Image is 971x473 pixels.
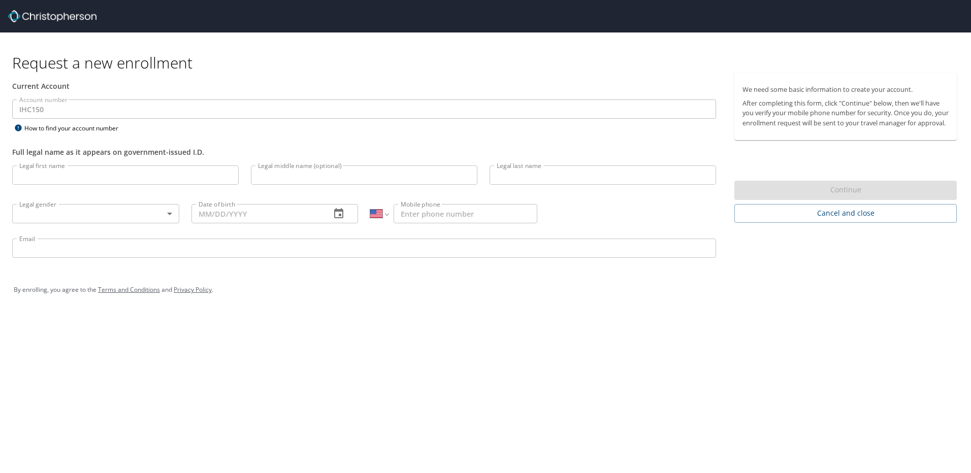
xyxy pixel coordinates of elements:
[174,285,212,294] a: Privacy Policy
[742,85,949,94] p: We need some basic information to create your account.
[12,122,139,134] div: How to find your account number
[14,277,957,302] div: By enrolling, you agree to the and .
[191,204,323,223] input: MM/DD/YYYY
[12,204,179,223] div: ​
[742,98,949,128] p: After completing this form, click "Continue" below, then we'll have you verify your mobile phone ...
[98,285,160,294] a: Terms and Conditions
[8,10,96,22] img: cbt logo
[12,147,716,157] div: Full legal name as it appears on government-issued I.D.
[734,204,957,223] button: Cancel and close
[12,53,965,73] h1: Request a new enrollment
[12,81,716,91] div: Current Account
[394,204,537,223] input: Enter phone number
[742,207,949,220] span: Cancel and close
